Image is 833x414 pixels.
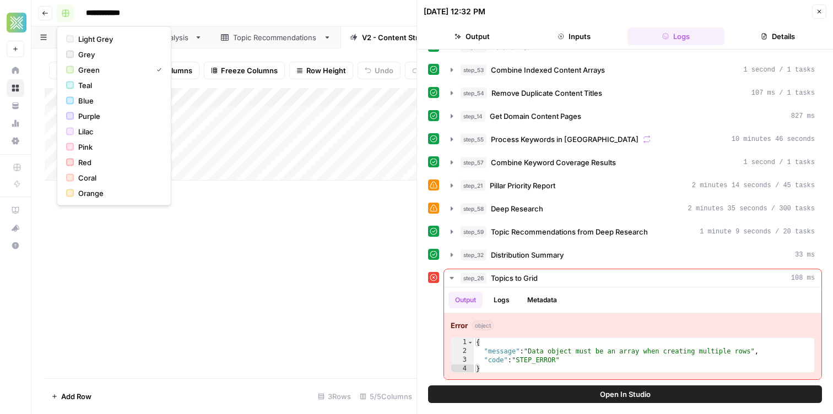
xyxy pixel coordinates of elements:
[444,269,821,287] button: 108 ms
[444,107,821,125] button: 827 ms
[7,219,24,237] button: What's new?
[461,88,487,99] span: step_54
[751,88,815,98] span: 107 ms / 1 tasks
[451,320,468,331] strong: Error
[444,154,821,171] button: 1 second / 1 tasks
[451,356,474,364] div: 3
[628,28,725,45] button: Logs
[490,111,581,122] span: Get Domain Content Pages
[692,181,815,190] span: 2 minutes 14 seconds / 45 tasks
[7,220,24,236] div: What's new?
[700,227,815,237] span: 1 minute 9 seconds / 20 tasks
[7,201,24,219] a: AirOps Academy
[56,26,212,48] a: Content Strategy & Gap Analysis
[490,180,555,191] span: Pillar Priority Report
[461,134,486,145] span: step_55
[600,389,651,400] span: Open In Studio
[7,9,24,36] button: Workspace: Xponent21
[461,111,485,122] span: step_14
[155,65,192,76] span: 5 Columns
[61,391,91,402] span: Add Row
[313,388,355,405] div: 3 Rows
[221,65,278,76] span: Freeze Columns
[7,132,24,150] a: Settings
[340,26,512,48] a: V2 - Content Strategy & Gap Analysis
[78,64,148,75] span: Green
[289,62,353,79] button: Row Height
[451,338,474,347] div: 1
[461,157,486,168] span: step_57
[491,249,564,260] span: Distribution Summary
[212,26,340,48] a: Topic Recommendations
[491,226,648,237] span: Topic Recommendations from Deep Research
[204,62,285,79] button: Freeze Columns
[424,28,521,45] button: Output
[467,338,473,347] span: Toggle code folding, rows 1 through 4
[444,177,821,194] button: 2 minutes 14 seconds / 45 tasks
[358,62,401,79] button: Undo
[472,320,494,330] span: object
[461,249,486,260] span: step_32
[451,364,474,373] div: 4
[491,88,602,99] span: Remove Duplicate Content Titles
[444,130,821,148] button: 10 minutes 46 seconds
[526,28,623,45] button: Inputs
[355,388,416,405] div: 5/5 Columns
[78,188,158,199] span: Orange
[491,203,543,214] span: Deep Research
[491,64,605,75] span: Combine Indexed Content Arrays
[461,64,486,75] span: step_53
[78,95,158,106] span: Blue
[743,65,815,75] span: 1 second / 1 tasks
[444,84,821,102] button: 107 ms / 1 tasks
[461,273,486,284] span: step_26
[428,385,822,403] button: Open In Studio
[732,134,815,144] span: 10 minutes 46 seconds
[7,97,24,115] a: Your Data
[444,246,821,264] button: 33 ms
[487,292,516,308] button: Logs
[78,80,158,91] span: Teal
[795,250,815,260] span: 33 ms
[362,32,490,43] div: V2 - Content Strategy & Gap Analysis
[78,157,158,168] span: Red
[444,200,821,217] button: 2 minutes 35 seconds / 300 tasks
[49,62,91,79] button: Filter
[78,141,158,152] span: Pink
[444,287,821,379] div: 108 ms
[7,79,24,97] a: Browse
[7,115,24,132] a: Usage
[461,203,486,214] span: step_58
[444,61,821,79] button: 1 second / 1 tasks
[45,388,98,405] button: Add Row
[78,49,158,60] span: Grey
[375,65,393,76] span: Undo
[491,273,538,284] span: Topics to Grid
[7,62,24,79] a: Home
[491,134,639,145] span: Process Keywords in [GEOGRAPHIC_DATA]
[743,157,815,167] span: 1 second / 1 tasks
[448,292,483,308] button: Output
[461,226,486,237] span: step_59
[78,172,158,183] span: Coral
[233,32,319,43] div: Topic Recommendations
[791,273,815,283] span: 108 ms
[444,223,821,241] button: 1 minute 9 seconds / 20 tasks
[7,13,26,32] img: Xponent21 Logo
[688,204,815,214] span: 2 minutes 35 seconds / 300 tasks
[451,347,474,356] div: 2
[7,237,24,254] button: Help + Support
[78,34,158,45] span: Light Grey
[461,180,485,191] span: step_21
[56,65,74,76] span: Filter
[491,157,616,168] span: Combine Keyword Coverage Results
[424,6,485,17] div: [DATE] 12:32 PM
[521,292,564,308] button: Metadata
[729,28,826,45] button: Details
[791,111,815,121] span: 827 ms
[78,126,158,137] span: Lilac
[78,111,158,122] span: Purple
[306,65,346,76] span: Row Height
